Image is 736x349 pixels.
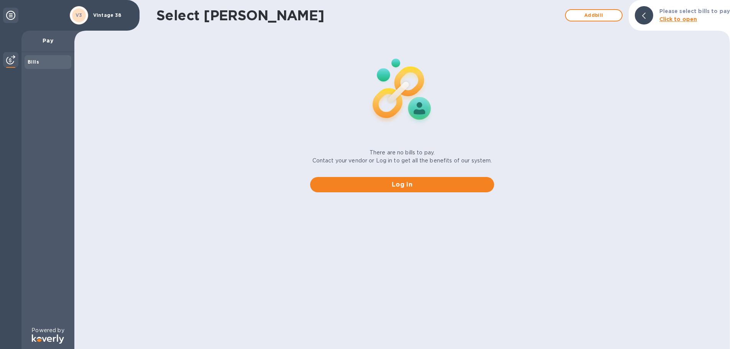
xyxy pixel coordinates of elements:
[32,334,64,344] img: Logo
[93,13,131,18] p: Vintage 38
[28,59,39,65] b: Bills
[572,11,616,20] span: Add bill
[76,12,82,18] b: V3
[310,177,494,192] button: Log in
[659,8,730,14] b: Please select bills to pay
[31,326,64,334] p: Powered by
[28,37,68,44] p: Pay
[565,9,623,21] button: Addbill
[312,149,492,165] p: There are no bills to pay. Contact your vendor or Log in to get all the benefits of our system.
[659,16,697,22] b: Click to open
[156,7,561,23] h1: Select [PERSON_NAME]
[316,180,488,189] span: Log in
